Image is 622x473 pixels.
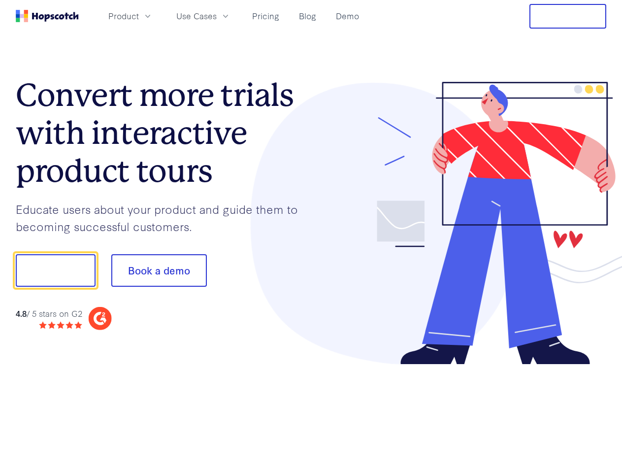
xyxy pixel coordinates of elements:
a: Home [16,10,79,22]
p: Educate users about your product and guide them to becoming successful customers. [16,201,311,235]
a: Blog [295,8,320,24]
a: Pricing [248,8,283,24]
span: Product [108,10,139,22]
button: Book a demo [111,254,207,287]
strong: 4.8 [16,307,27,319]
button: Free Trial [529,4,606,29]
button: Product [102,8,159,24]
button: Use Cases [170,8,236,24]
a: Demo [332,8,363,24]
h1: Convert more trials with interactive product tours [16,76,311,190]
span: Use Cases [176,10,217,22]
div: / 5 stars on G2 [16,307,82,320]
button: Show me! [16,254,96,287]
